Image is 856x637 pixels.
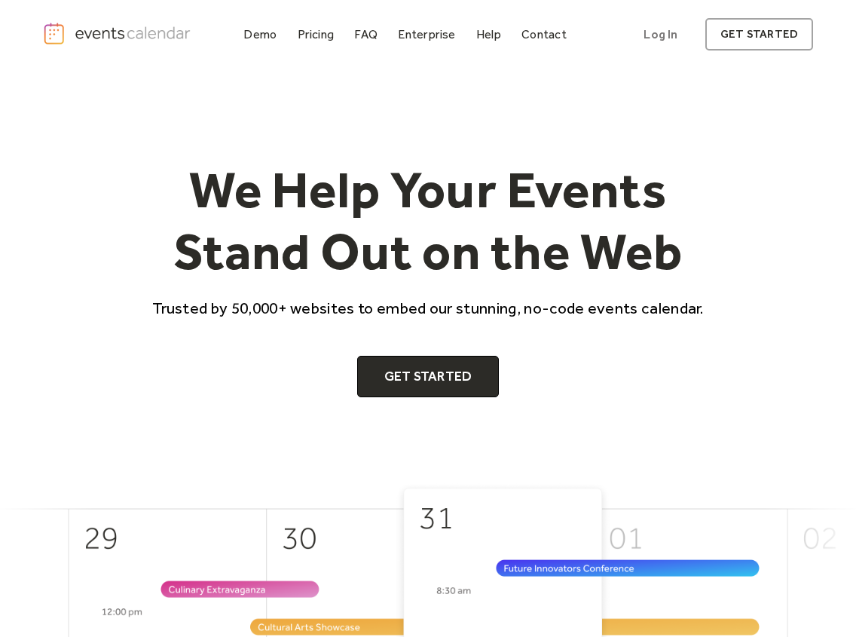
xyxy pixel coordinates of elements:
[470,24,507,44] a: Help
[398,30,455,38] div: Enterprise
[139,159,717,282] h1: We Help Your Events Stand Out on the Web
[521,30,567,38] div: Contact
[243,30,277,38] div: Demo
[515,24,573,44] a: Contact
[354,30,378,38] div: FAQ
[357,356,500,398] a: Get Started
[476,30,501,38] div: Help
[392,24,461,44] a: Enterprise
[628,18,692,51] a: Log In
[705,18,813,51] a: get started
[292,24,341,44] a: Pricing
[348,24,384,44] a: FAQ
[237,24,283,44] a: Demo
[139,297,717,319] p: Trusted by 50,000+ websites to embed our stunning, no-code events calendar.
[298,30,335,38] div: Pricing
